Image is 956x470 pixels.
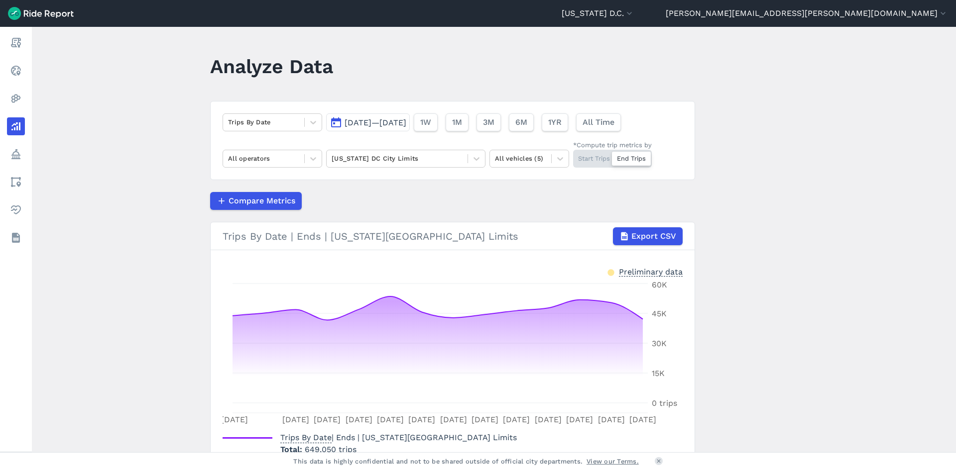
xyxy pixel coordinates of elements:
[503,415,530,424] tspan: [DATE]
[7,229,25,247] a: Datasets
[7,90,25,107] a: Heatmaps
[652,280,667,289] tspan: 60K
[420,116,431,128] span: 1W
[613,227,683,245] button: Export CSV
[346,415,372,424] tspan: [DATE]
[587,457,639,466] a: View our Terms.
[509,113,534,131] button: 6M
[652,398,677,408] tspan: 0 trips
[440,415,467,424] tspan: [DATE]
[326,113,410,131] button: [DATE]—[DATE]
[377,415,404,424] tspan: [DATE]
[573,140,652,150] div: *Compute trip metrics by
[535,415,562,424] tspan: [DATE]
[280,433,517,442] span: | Ends | [US_STATE][GEOGRAPHIC_DATA] Limits
[472,415,498,424] tspan: [DATE]
[7,173,25,191] a: Areas
[483,116,494,128] span: 3M
[446,113,469,131] button: 1M
[408,415,435,424] tspan: [DATE]
[280,430,332,443] span: Trips By Date
[280,445,305,454] span: Total
[598,415,625,424] tspan: [DATE]
[652,369,665,378] tspan: 15K
[666,7,948,19] button: [PERSON_NAME][EMAIL_ADDRESS][PERSON_NAME][DOMAIN_NAME]
[7,62,25,80] a: Realtime
[652,309,667,318] tspan: 45K
[566,415,593,424] tspan: [DATE]
[631,230,676,242] span: Export CSV
[629,415,656,424] tspan: [DATE]
[7,201,25,219] a: Health
[223,227,683,245] div: Trips By Date | Ends | [US_STATE][GEOGRAPHIC_DATA] Limits
[652,339,667,348] tspan: 30K
[210,53,333,80] h1: Analyze Data
[7,34,25,52] a: Report
[548,116,562,128] span: 1YR
[576,113,621,131] button: All Time
[452,116,462,128] span: 1M
[221,415,248,424] tspan: [DATE]
[7,145,25,163] a: Policy
[542,113,568,131] button: 1YR
[305,445,357,454] span: 649,050 trips
[619,266,683,277] div: Preliminary data
[583,116,614,128] span: All Time
[562,7,634,19] button: [US_STATE] D.C.
[7,117,25,135] a: Analyze
[282,415,309,424] tspan: [DATE]
[8,7,74,20] img: Ride Report
[229,195,295,207] span: Compare Metrics
[414,113,438,131] button: 1W
[314,415,341,424] tspan: [DATE]
[515,116,527,128] span: 6M
[345,118,406,127] span: [DATE]—[DATE]
[477,113,501,131] button: 3M
[210,192,302,210] button: Compare Metrics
